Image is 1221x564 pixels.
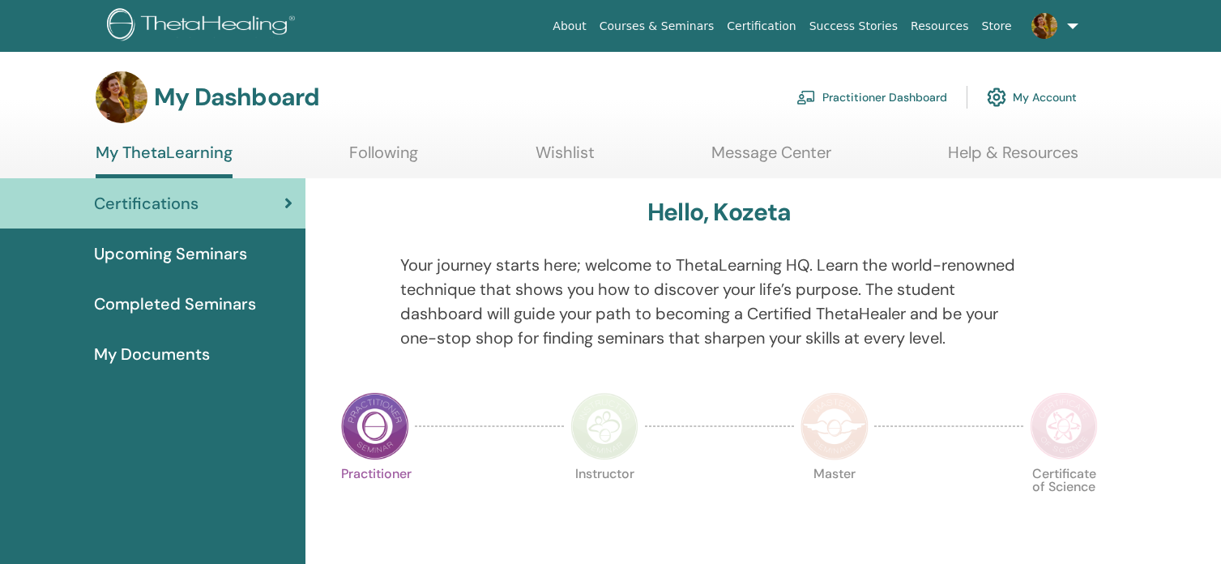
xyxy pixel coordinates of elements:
[154,83,319,112] h3: My Dashboard
[803,11,904,41] a: Success Stories
[904,11,976,41] a: Resources
[94,292,256,316] span: Completed Seminars
[796,79,947,115] a: Practitioner Dashboard
[987,79,1077,115] a: My Account
[94,241,247,266] span: Upcoming Seminars
[341,468,409,536] p: Practitioner
[107,8,301,45] img: logo.png
[1030,392,1098,460] img: Certificate of Science
[400,253,1038,350] p: Your journey starts here; welcome to ThetaLearning HQ. Learn the world-renowned technique that sh...
[976,11,1018,41] a: Store
[349,143,418,174] a: Following
[96,143,233,178] a: My ThetaLearning
[800,392,869,460] img: Master
[720,11,802,41] a: Certification
[536,143,595,174] a: Wishlist
[1030,468,1098,536] p: Certificate of Science
[94,342,210,366] span: My Documents
[711,143,831,174] a: Message Center
[647,198,792,227] h3: Hello, Kozeta
[94,191,199,216] span: Certifications
[796,90,816,105] img: chalkboard-teacher.svg
[948,143,1078,174] a: Help & Resources
[593,11,721,41] a: Courses & Seminars
[341,392,409,460] img: Practitioner
[96,71,147,123] img: default.jpg
[987,83,1006,111] img: cog.svg
[800,468,869,536] p: Master
[570,392,638,460] img: Instructor
[546,11,592,41] a: About
[1031,13,1057,39] img: default.jpg
[570,468,638,536] p: Instructor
